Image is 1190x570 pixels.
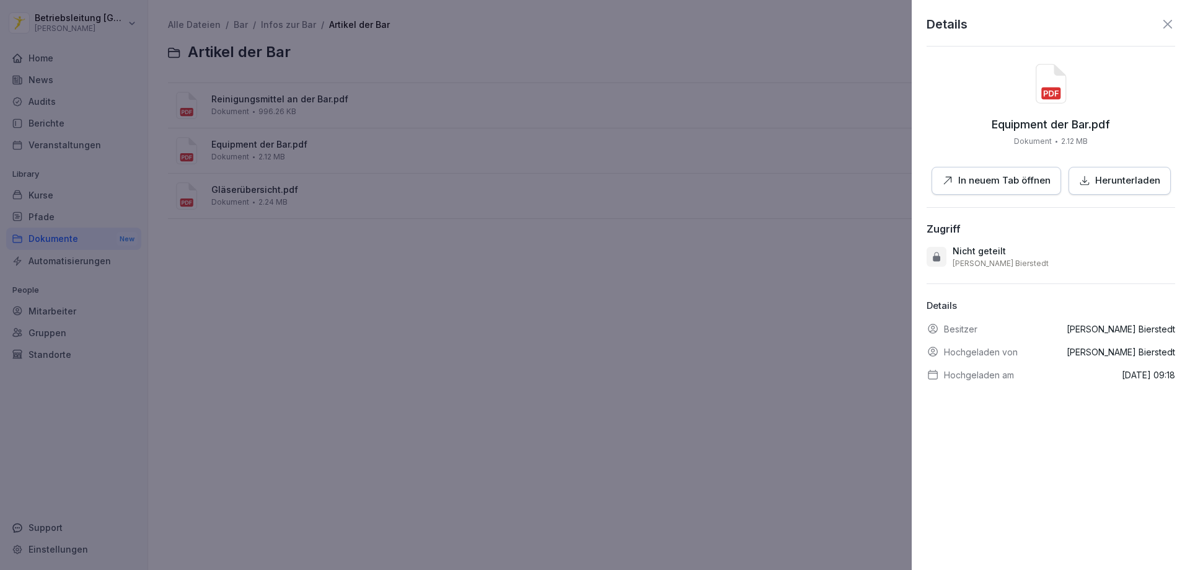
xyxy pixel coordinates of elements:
p: Hochgeladen am [944,368,1014,381]
p: Details [927,15,967,33]
p: [PERSON_NAME] Bierstedt [1067,345,1175,358]
p: [PERSON_NAME] Bierstedt [953,259,1049,269]
button: In neuem Tab öffnen [932,167,1061,195]
p: [PERSON_NAME] Bierstedt [1067,323,1175,336]
div: Zugriff [927,223,961,235]
p: 2.12 MB [1061,136,1088,147]
p: Dokument [1014,136,1052,147]
p: Herunterladen [1095,174,1160,188]
p: Nicht geteilt [953,245,1006,257]
p: Equipment der Bar.pdf [992,118,1110,131]
button: Herunterladen [1069,167,1171,195]
p: Hochgeladen von [944,345,1018,358]
p: In neuem Tab öffnen [958,174,1051,188]
p: Details [927,299,1175,313]
p: [DATE] 09:18 [1122,368,1175,381]
p: Besitzer [944,323,977,336]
